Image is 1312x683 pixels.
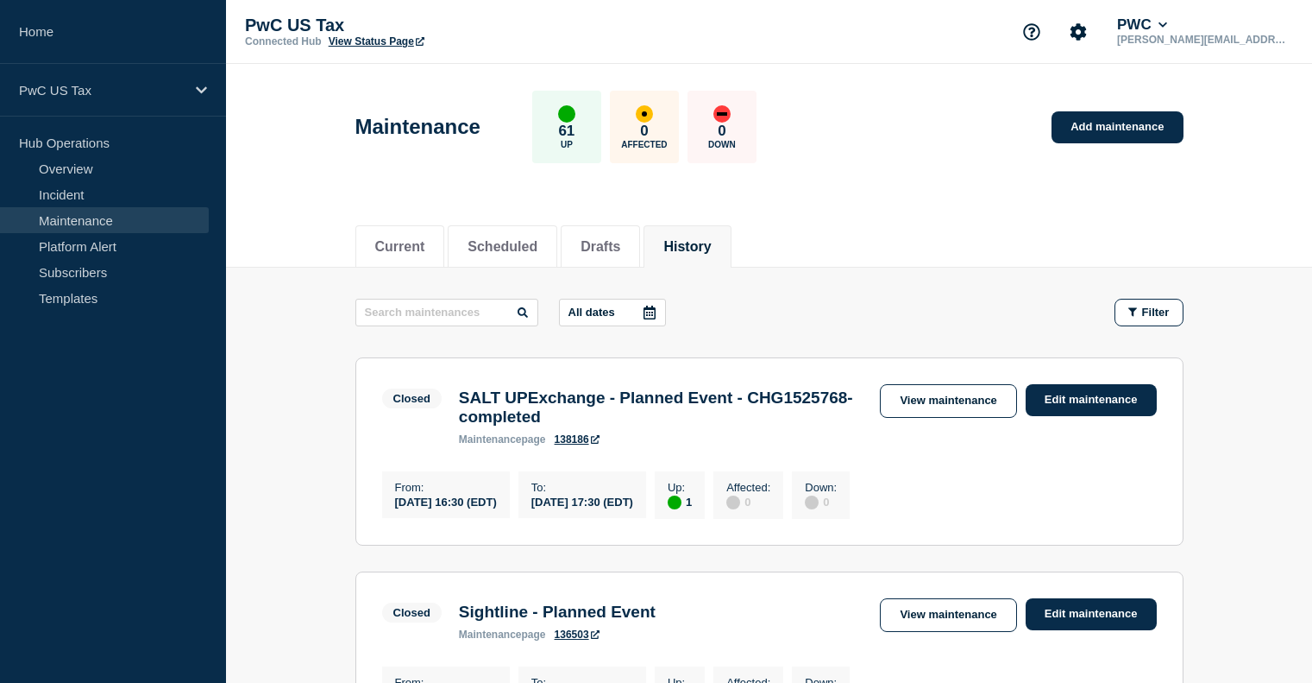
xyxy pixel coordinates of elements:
[1114,16,1171,34] button: PWC
[1014,14,1050,50] button: Support
[640,123,648,140] p: 0
[718,123,725,140] p: 0
[468,239,537,255] button: Scheduled
[726,496,740,509] div: disabled
[1051,111,1183,143] a: Add maintenance
[459,629,522,641] span: maintenance
[459,433,522,446] span: maintenance
[1114,34,1293,46] p: [PERSON_NAME][EMAIL_ADDRESS][DOMAIN_NAME]
[568,306,615,319] p: All dates
[668,494,692,509] div: 1
[245,16,590,35] p: PwC US Tax
[459,433,546,446] p: page
[1114,299,1183,326] button: Filter
[531,481,633,494] p: To :
[393,392,430,405] div: Closed
[726,481,770,494] p: Affected :
[726,494,770,509] div: 0
[805,496,819,509] div: disabled
[1026,384,1157,416] a: Edit maintenance
[880,598,1016,632] a: View maintenance
[245,35,322,47] p: Connected Hub
[459,603,656,622] h3: Sightline - Planned Event
[355,299,538,326] input: Search maintenances
[581,239,620,255] button: Drafts
[459,389,863,427] h3: SALT UPExchange - Planned Event - CHG1525768- completed
[555,433,600,446] a: 138186
[621,140,667,149] p: Affected
[531,494,633,509] div: [DATE] 17:30 (EDT)
[375,239,425,255] button: Current
[19,83,185,98] p: PwC US Tax
[395,481,497,494] p: From :
[459,629,546,641] p: page
[1026,598,1157,630] a: Edit maintenance
[355,115,480,139] h1: Maintenance
[668,481,692,494] p: Up :
[668,496,681,509] div: up
[395,494,497,509] div: [DATE] 16:30 (EDT)
[558,105,575,123] div: up
[393,606,430,619] div: Closed
[708,140,736,149] p: Down
[561,140,573,149] p: Up
[805,481,837,494] p: Down :
[1142,306,1170,319] span: Filter
[555,629,600,641] a: 136503
[880,384,1016,418] a: View maintenance
[805,494,837,509] div: 0
[663,239,711,255] button: History
[559,299,666,326] button: All dates
[636,105,653,123] div: affected
[1060,14,1096,50] button: Account settings
[713,105,731,123] div: down
[558,123,574,140] p: 61
[329,35,424,47] a: View Status Page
